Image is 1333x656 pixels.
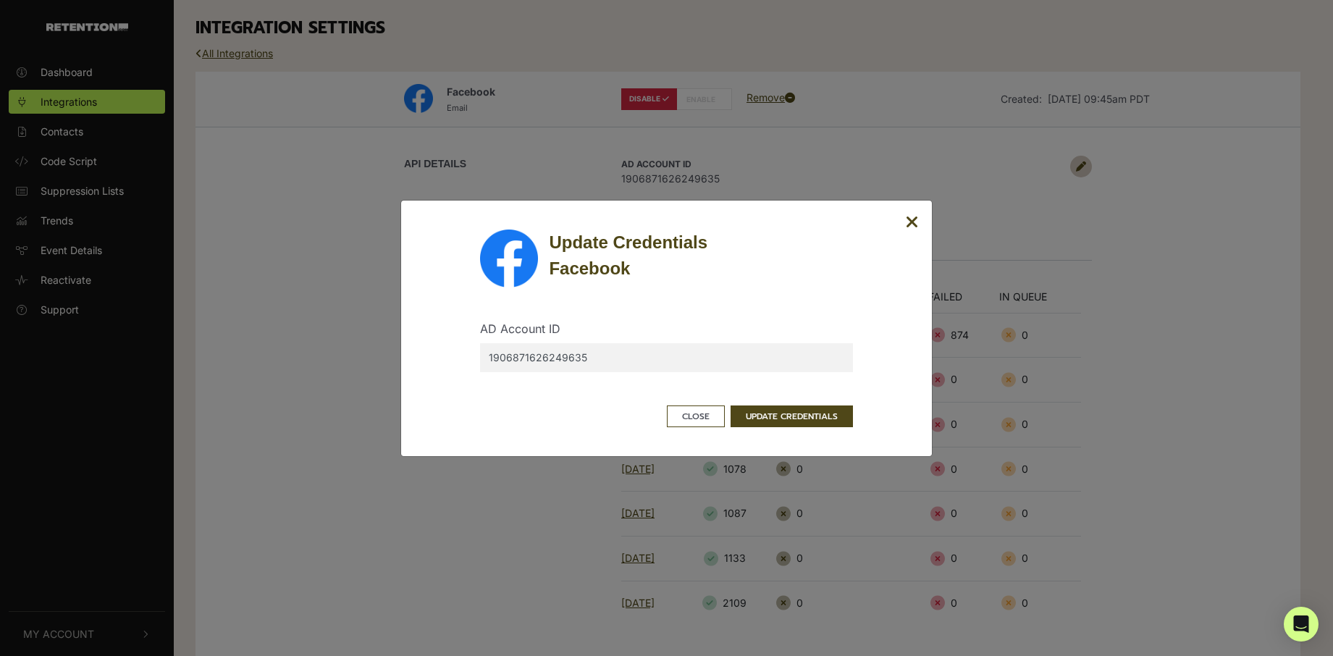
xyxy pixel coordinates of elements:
img: Facebook [480,230,538,287]
button: UPDATE CREDENTIALS [731,405,853,427]
input: [AD Account ID] [480,343,852,372]
div: Update Credentials [549,230,852,282]
label: AD Account ID [480,320,560,337]
div: Open Intercom Messenger [1284,607,1319,642]
button: Close [906,214,919,232]
button: Close [667,405,725,427]
strong: Facebook [549,258,630,278]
